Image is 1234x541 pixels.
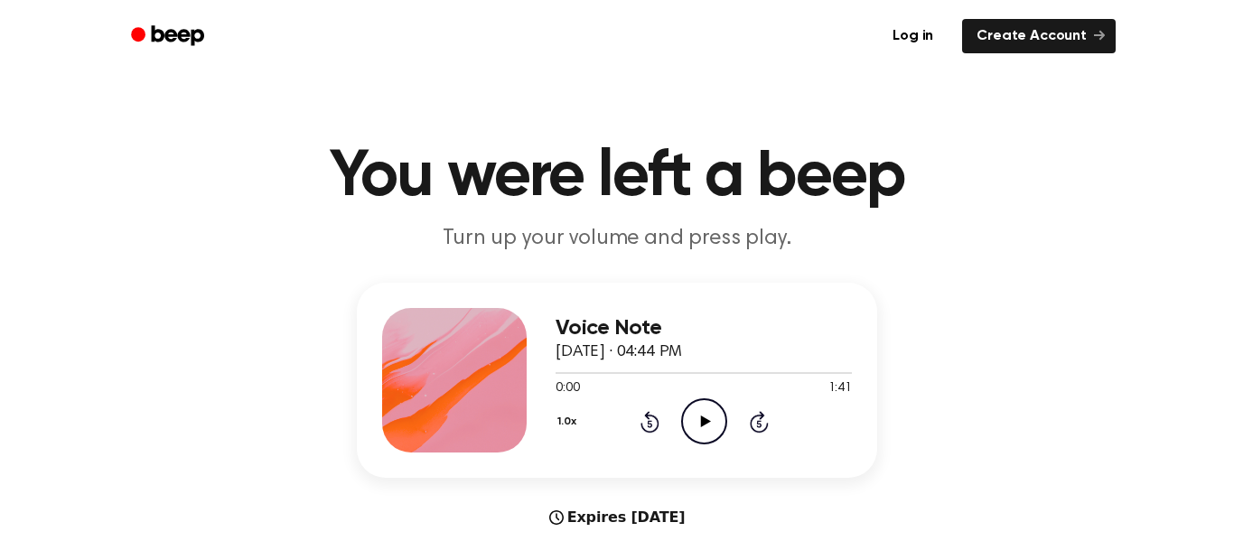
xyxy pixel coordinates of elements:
span: 0:00 [556,379,579,398]
h1: You were left a beep [154,145,1080,210]
div: Expires [DATE] [549,507,686,528]
span: 1:41 [828,379,852,398]
span: [DATE] · 04:44 PM [556,344,682,360]
h3: Voice Note [556,316,852,340]
a: Create Account [962,19,1116,53]
a: Log in [874,15,951,57]
p: Turn up your volume and press play. [270,224,964,254]
a: Beep [118,19,220,54]
button: 1.0x [556,406,583,437]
